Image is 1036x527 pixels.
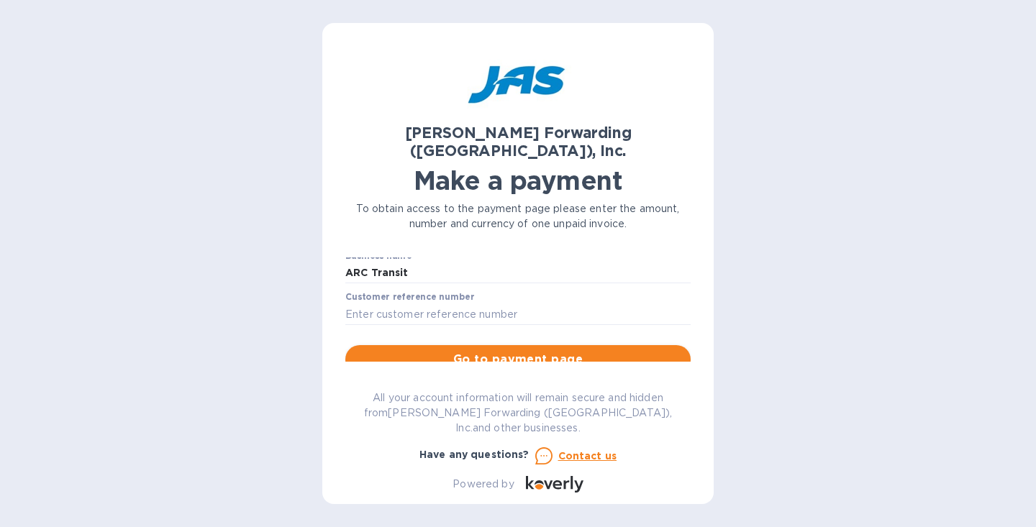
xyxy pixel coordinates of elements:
[453,477,514,492] p: Powered by
[345,252,412,260] label: Business name
[345,262,691,284] input: Enter business name
[558,450,617,462] u: Contact us
[345,293,474,302] label: Customer reference number
[357,351,679,368] span: Go to payment page
[405,124,632,160] b: [PERSON_NAME] Forwarding ([GEOGRAPHIC_DATA]), Inc.
[419,449,530,460] b: Have any questions?
[345,390,691,436] p: All your account information will remain secure and hidden from [PERSON_NAME] Forwarding ([GEOGRA...
[345,303,691,325] input: Enter customer reference number
[345,345,691,374] button: Go to payment page
[345,165,691,196] h1: Make a payment
[345,201,691,232] p: To obtain access to the payment page please enter the amount, number and currency of one unpaid i...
